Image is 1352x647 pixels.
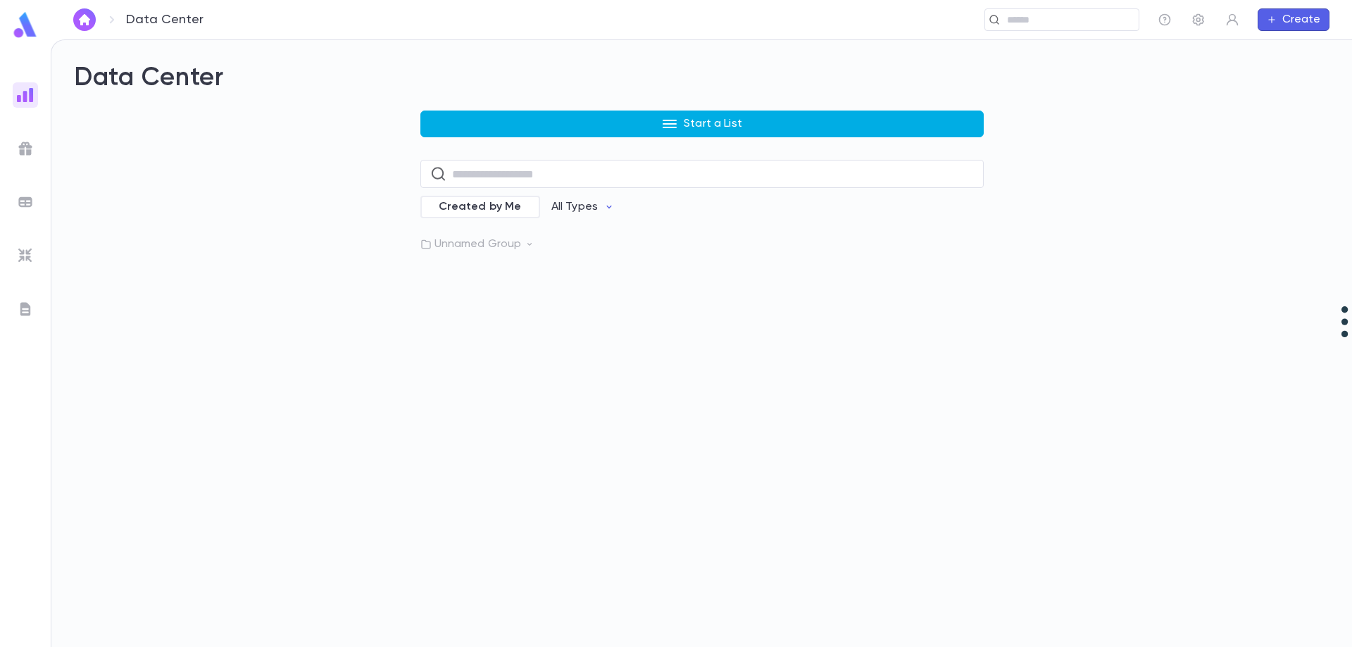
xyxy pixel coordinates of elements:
img: imports_grey.530a8a0e642e233f2baf0ef88e8c9fcb.svg [17,247,34,264]
img: reports_gradient.dbe2566a39951672bc459a78b45e2f92.svg [17,87,34,103]
img: letters_grey.7941b92b52307dd3b8a917253454ce1c.svg [17,301,34,318]
button: Create [1258,8,1329,31]
div: Created by Me [420,196,540,218]
img: home_white.a664292cf8c1dea59945f0da9f25487c.svg [76,14,93,25]
p: Unnamed Group [420,237,984,251]
span: Created by Me [430,200,530,214]
img: campaigns_grey.99e729a5f7ee94e3726e6486bddda8f1.svg [17,140,34,157]
img: batches_grey.339ca447c9d9533ef1741baa751efc33.svg [17,194,34,211]
p: All Types [551,200,598,214]
p: Start a List [684,117,742,131]
h2: Data Center [74,63,1329,94]
p: Data Center [126,12,204,27]
img: logo [11,11,39,39]
button: Start a List [420,111,984,137]
button: All Types [540,194,626,220]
